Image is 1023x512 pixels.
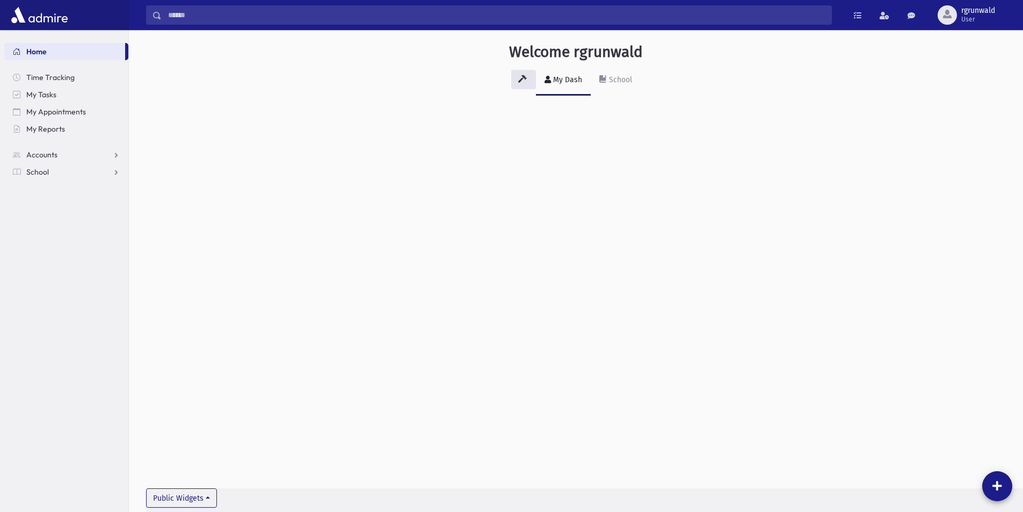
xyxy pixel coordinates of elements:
div: My Dash [551,75,582,84]
span: Time Tracking [26,73,75,82]
a: My Appointments [4,103,128,120]
a: Home [4,43,125,60]
span: My Reports [26,124,65,134]
input: Search [162,5,831,25]
a: My Dash [536,66,591,96]
a: School [4,163,128,181]
span: User [961,15,995,24]
a: School [591,66,641,96]
div: School [607,75,632,84]
span: Accounts [26,150,57,160]
img: AdmirePro [9,4,70,26]
span: My Tasks [26,90,56,99]
button: Public Widgets [146,488,217,508]
span: My Appointments [26,107,86,117]
button: Add New Widget [982,471,1012,501]
span: School [26,167,49,177]
span: rgrunwald [961,6,995,15]
a: Time Tracking [4,69,128,86]
span: Home [26,47,47,56]
a: Accounts [4,146,128,163]
h3: Welcome rgrunwald [509,43,643,61]
a: My Reports [4,120,128,138]
a: My Tasks [4,86,128,103]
